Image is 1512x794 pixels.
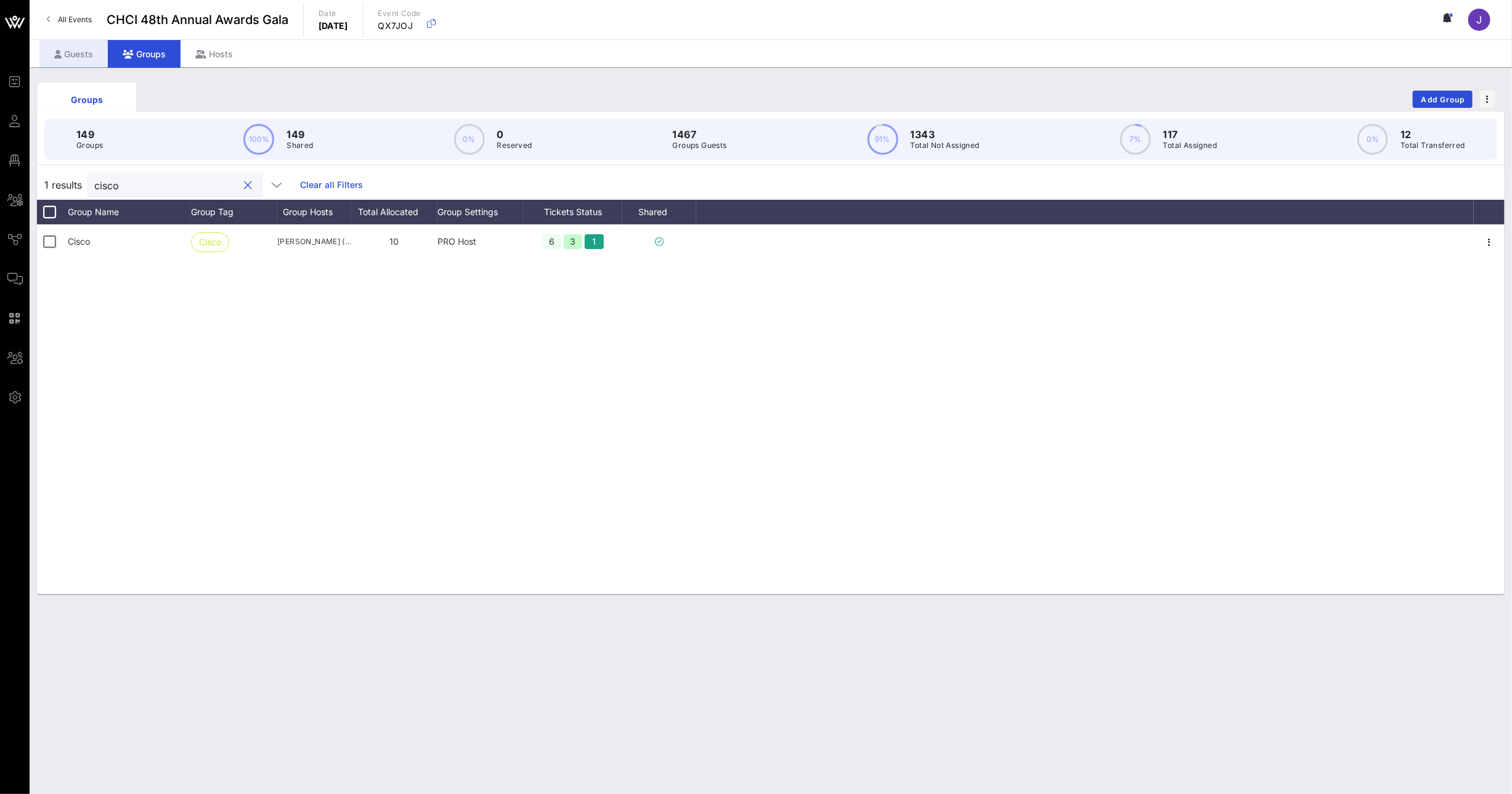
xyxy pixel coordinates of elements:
[673,139,727,152] p: Groups Guests
[378,20,421,32] p: QX7JOJ
[47,93,127,106] div: Groups
[497,127,532,142] p: 0
[76,127,103,142] p: 149
[68,236,90,247] span: Cisco
[673,127,727,142] p: 1467
[1400,139,1465,152] p: Total Transferred
[437,200,524,224] div: Group Settings
[39,10,99,30] a: All Events
[437,224,524,259] div: PRO Host
[1163,139,1217,152] p: Total Assigned
[58,15,92,24] span: All Events
[44,178,82,192] span: 1 results
[390,236,399,247] span: 10
[1413,91,1473,108] button: Add Group
[542,234,561,249] div: 6
[319,7,348,20] p: Date
[108,40,181,68] div: Groups
[277,235,351,248] span: [PERSON_NAME] ([EMAIL_ADDRESS][DOMAIN_NAME])
[351,200,437,224] div: Total Allocated
[524,200,622,224] div: Tickets Status
[1477,14,1482,26] span: J
[1163,127,1217,142] p: 117
[319,20,348,32] p: [DATE]
[287,127,313,142] p: 149
[181,40,248,68] div: Hosts
[191,200,277,224] div: Group Tag
[585,234,604,249] div: 1
[68,200,191,224] div: Group Name
[911,139,980,152] p: Total Not Assigned
[76,139,103,152] p: Groups
[911,127,980,142] p: 1343
[564,234,583,249] div: 3
[39,40,108,68] div: Guests
[622,200,696,224] div: Shared
[497,139,532,152] p: Reserved
[300,178,364,192] a: Clear all Filters
[245,179,253,192] button: clear icon
[1421,95,1465,104] span: Add Group
[1468,9,1490,31] div: J
[199,233,221,252] span: Cisco
[287,139,313,152] p: Shared
[1400,127,1465,142] p: 12
[107,10,288,29] span: CHCI 48th Annual Awards Gala
[277,200,351,224] div: Group Hosts
[378,7,421,20] p: Event Code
